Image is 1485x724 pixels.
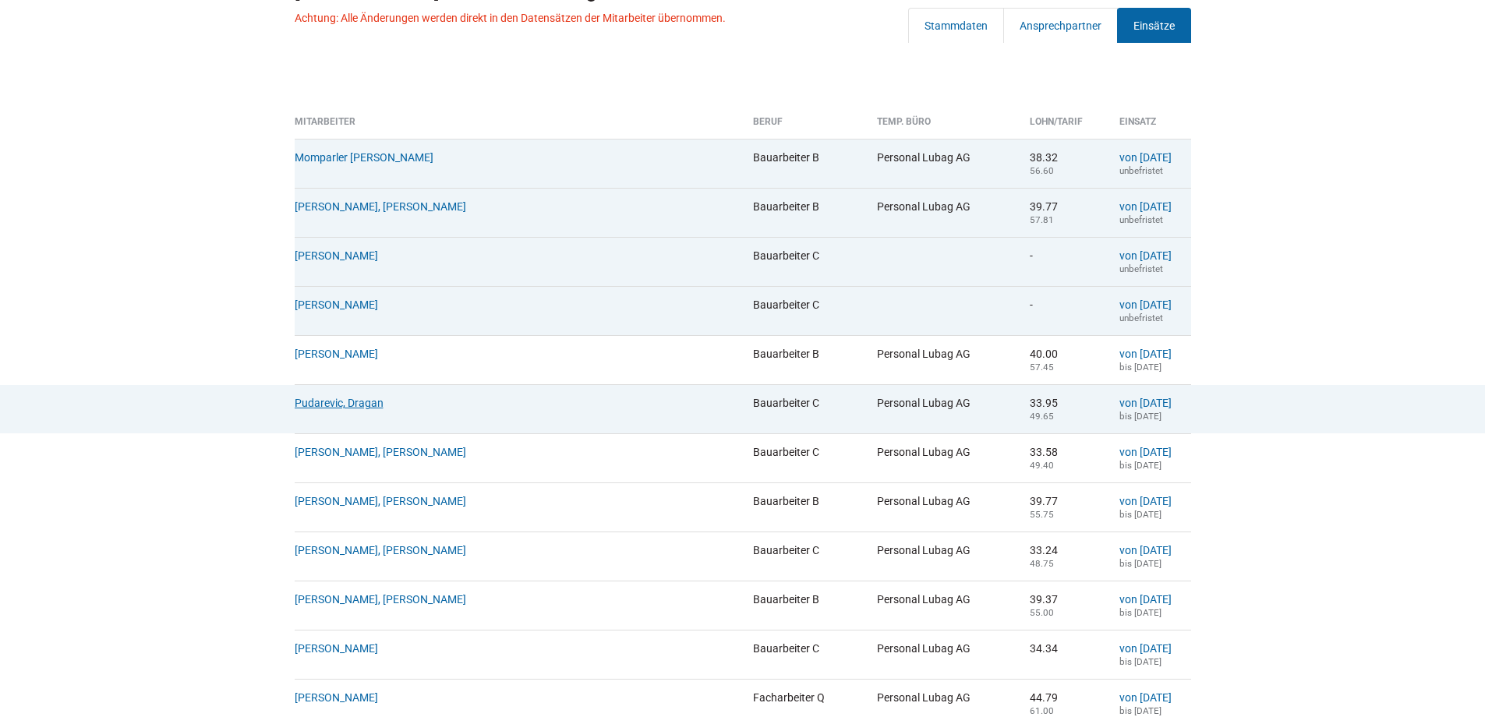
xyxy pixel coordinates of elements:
a: von [DATE] [1119,249,1172,262]
td: Bauarbeiter B [741,581,865,630]
small: 49.40 [1030,460,1054,471]
a: [PERSON_NAME] [295,298,378,311]
a: Einsätze [1117,8,1191,43]
a: von [DATE] [1119,544,1172,556]
td: - [1018,237,1108,286]
a: [PERSON_NAME], [PERSON_NAME] [295,544,466,556]
small: bis [DATE] [1119,607,1161,618]
a: Stammdaten [908,8,1004,43]
a: [PERSON_NAME], [PERSON_NAME] [295,446,466,458]
small: unbefristet [1119,263,1163,274]
a: von [DATE] [1119,200,1172,213]
td: Personal Lubag AG [865,139,1018,188]
a: von [DATE] [1119,397,1172,409]
a: von [DATE] [1119,446,1172,458]
nobr: 33.24 [1030,544,1058,556]
nobr: 39.77 [1030,495,1058,507]
small: 57.45 [1030,362,1054,373]
small: bis [DATE] [1119,509,1161,520]
small: unbefristet [1119,214,1163,225]
nobr: 40.00 [1030,348,1058,360]
td: Bauarbeiter C [741,237,865,286]
td: Personal Lubag AG [865,433,1018,482]
nobr: 33.95 [1030,397,1058,409]
a: von [DATE] [1119,593,1172,606]
a: von [DATE] [1119,151,1172,164]
a: [PERSON_NAME] [295,642,378,655]
a: von [DATE] [1119,298,1172,311]
small: 55.00 [1030,607,1054,618]
a: [PERSON_NAME] [295,348,378,360]
small: 57.81 [1030,214,1054,225]
small: unbefristet [1119,165,1163,176]
th: Mitarbeiter [295,116,742,139]
td: Bauarbeiter B [741,482,865,532]
a: von [DATE] [1119,691,1172,704]
td: Bauarbeiter B [741,188,865,237]
small: unbefristet [1119,313,1163,323]
td: Personal Lubag AG [865,532,1018,581]
a: Ansprechpartner [1003,8,1118,43]
a: [PERSON_NAME], [PERSON_NAME] [295,200,466,213]
th: Einsatz [1108,116,1191,139]
td: Bauarbeiter C [741,286,865,335]
td: Bauarbeiter C [741,384,865,433]
small: 55.75 [1030,509,1054,520]
a: [PERSON_NAME], [PERSON_NAME] [295,495,466,507]
a: [PERSON_NAME] [295,691,378,704]
td: Personal Lubag AG [865,335,1018,384]
th: Temp. Büro [865,116,1018,139]
td: Bauarbeiter B [741,335,865,384]
small: 49.65 [1030,411,1054,422]
td: Personal Lubag AG [865,384,1018,433]
a: von [DATE] [1119,348,1172,360]
small: bis [DATE] [1119,656,1161,667]
a: [PERSON_NAME], [PERSON_NAME] [295,593,466,606]
td: Personal Lubag AG [865,482,1018,532]
small: 61.00 [1030,705,1054,716]
td: Bauarbeiter C [741,433,865,482]
td: Personal Lubag AG [865,581,1018,630]
nobr: 34.34 [1030,642,1058,655]
nobr: 38.32 [1030,151,1058,164]
td: Bauarbeiter B [741,139,865,188]
a: von [DATE] [1119,642,1172,655]
td: Bauarbeiter C [741,630,865,679]
th: Lohn/Tarif [1018,116,1108,139]
a: [PERSON_NAME] [295,249,378,262]
nobr: 39.37 [1030,593,1058,606]
small: bis [DATE] [1119,411,1161,422]
nobr: 33.58 [1030,446,1058,458]
a: Pudarevic, Dragan [295,397,384,409]
small: 48.75 [1030,558,1054,569]
small: bis [DATE] [1119,362,1161,373]
small: bis [DATE] [1119,558,1161,569]
small: bis [DATE] [1119,705,1161,716]
td: - [1018,286,1108,335]
p: Achtung: Alle Änderungen werden direkt in den Datensätzen der Mitarbeiter übernommen. [295,12,726,24]
nobr: 39.77 [1030,200,1058,213]
small: bis [DATE] [1119,460,1161,471]
td: Bauarbeiter C [741,532,865,581]
nobr: 44.79 [1030,691,1058,704]
th: Beruf [741,116,865,139]
a: von [DATE] [1119,495,1172,507]
td: Personal Lubag AG [865,188,1018,237]
td: Personal Lubag AG [865,630,1018,679]
a: Momparler [PERSON_NAME] [295,151,433,164]
small: 56.60 [1030,165,1054,176]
